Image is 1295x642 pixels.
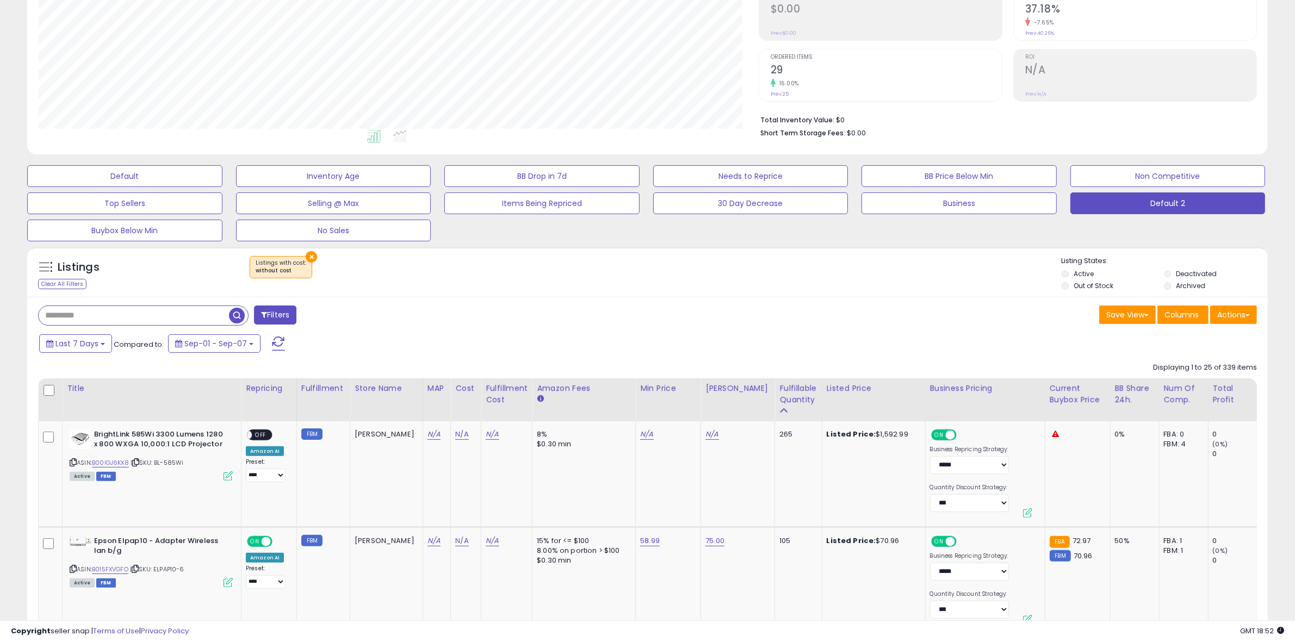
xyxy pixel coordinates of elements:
[301,428,323,440] small: FBM
[1210,306,1257,324] button: Actions
[246,553,284,563] div: Amazon AI
[141,626,189,636] a: Privacy Policy
[1050,550,1071,562] small: FBM
[70,429,91,449] img: 317Bhps8myL._SL40_.jpg
[1030,18,1054,27] small: -7.65%
[70,536,233,587] div: ASIN:
[932,537,946,546] span: ON
[168,334,261,353] button: Sep-01 - Sep-07
[653,165,848,187] button: Needs to Reprice
[252,430,269,439] span: OFF
[640,383,696,394] div: Min Price
[930,446,1009,453] label: Business Repricing Strategy:
[486,535,499,546] a: N/A
[246,458,288,483] div: Preset:
[705,429,718,440] a: N/A
[254,306,296,325] button: Filters
[444,165,640,187] button: BB Drop in 7d
[58,260,100,275] h5: Listings
[11,626,189,637] div: seller snap | |
[779,536,813,546] div: 105
[537,439,627,449] div: $0.30 min
[771,54,1002,60] span: Ordered Items
[1213,556,1257,565] div: 0
[256,259,306,275] span: Listings with cost :
[92,458,129,468] a: B00IGJ6KX8
[96,472,116,481] span: FBM
[930,484,1009,491] label: Quantity Discount Strategy:
[236,220,431,241] button: No Sales
[1176,269,1217,278] label: Deactivated
[55,338,98,349] span: Last 7 Days
[114,339,164,350] span: Compared to:
[130,565,184,574] span: | SKU: ELPAP10-6
[355,536,414,546] div: [PERSON_NAME]
[640,535,660,546] a: 58.99
[779,429,813,439] div: 265
[1213,449,1257,459] div: 0
[1213,383,1253,406] div: Total Profit
[1164,309,1199,320] span: Columns
[444,192,640,214] button: Items Being Repriced
[932,430,946,439] span: ON
[70,472,95,481] span: All listings currently available for purchase on Amazon
[39,334,112,353] button: Last 7 Days
[827,383,921,394] div: Listed Price
[131,458,184,467] span: | SKU: BL-585Wi
[760,115,834,124] b: Total Inventory Value:
[306,251,317,263] button: ×
[455,535,468,546] a: N/A
[537,556,627,565] div: $0.30 min
[760,113,1249,126] li: $0
[771,30,796,36] small: Prev: $0.00
[184,338,247,349] span: Sep-01 - Sep-07
[27,165,222,187] button: Default
[355,429,414,439] div: [PERSON_NAME]
[1153,363,1257,373] div: Displaying 1 to 25 of 339 items
[1213,429,1257,439] div: 0
[1073,535,1091,546] span: 72.97
[760,128,845,138] b: Short Term Storage Fees:
[640,429,653,440] a: N/A
[427,429,441,440] a: N/A
[955,430,972,439] span: OFF
[537,536,627,546] div: 15% for <= $100
[1157,306,1209,324] button: Columns
[271,537,288,546] span: OFF
[1176,281,1206,290] label: Archived
[94,536,226,559] b: Epson Elpap10 - Adapter Wireless lan b/g
[70,578,95,588] span: All listings currently available for purchase on Amazon
[248,537,262,546] span: ON
[256,267,306,275] div: without cost
[486,429,499,440] a: N/A
[1070,192,1266,214] button: Default 2
[246,565,288,589] div: Preset:
[537,394,543,404] small: Amazon Fees.
[1025,30,1054,36] small: Prev: 40.26%
[537,383,631,394] div: Amazon Fees
[11,626,51,636] strong: Copyright
[1213,546,1228,555] small: (0%)
[1240,626,1284,636] span: 2025-09-15 18:52 GMT
[1115,429,1151,439] div: 0%
[301,383,345,394] div: Fulfillment
[67,383,237,394] div: Title
[1074,269,1094,278] label: Active
[776,79,799,88] small: 16.00%
[1213,536,1257,546] div: 0
[301,535,323,546] small: FBM
[771,91,789,97] small: Prev: 25
[1070,165,1266,187] button: Non Competitive
[1025,3,1256,17] h2: 37.18%
[455,429,468,440] a: N/A
[1164,383,1204,406] div: Num of Comp.
[94,429,226,452] b: BrightLink 585Wi 3300 Lumens 1280 x 800 WXGA 10,000:1 LCD Projector
[537,429,627,439] div: 8%
[930,590,1009,598] label: Quantity Discount Strategy:
[771,3,1002,17] h2: $0.00
[930,383,1040,394] div: Business Pricing
[705,535,724,546] a: 75.00
[1099,306,1156,324] button: Save View
[246,383,292,394] div: Repricing
[847,128,866,138] span: $0.00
